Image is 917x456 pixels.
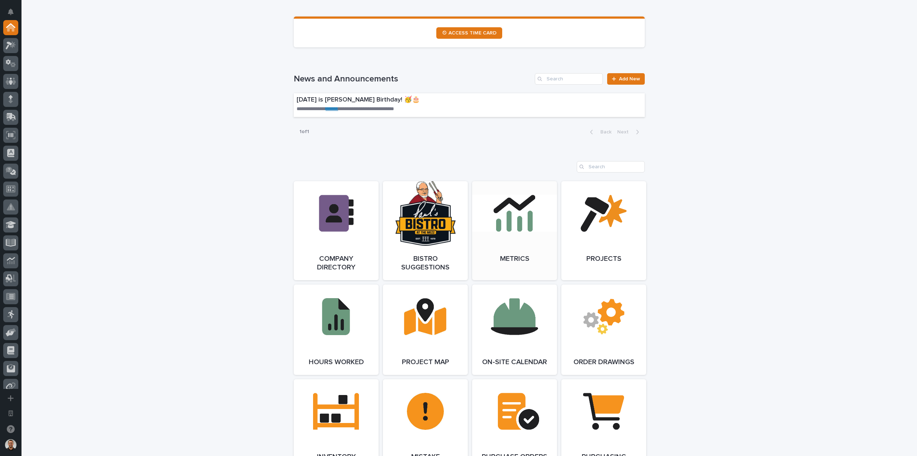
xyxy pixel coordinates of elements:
div: 🔗 [45,116,51,122]
button: Add a new app... [3,391,18,406]
a: Projects [561,181,646,280]
p: 1 of 1 [294,123,315,141]
span: Add New [619,76,640,81]
a: Metrics [472,181,557,280]
input: Search [535,73,603,85]
button: Notifications [3,4,18,19]
a: 🔗Onboarding Call [42,113,94,126]
button: Next [614,129,645,135]
button: users-avatar [3,437,18,452]
a: Add New [607,73,645,85]
a: Project Map [383,285,468,375]
p: Welcome 👋 [7,29,130,40]
button: Start new chat [122,82,130,91]
img: Stacker [7,7,21,22]
h1: News and Announcements [294,74,532,84]
button: Open support chat [3,422,18,437]
span: Help Docs [14,116,39,123]
div: Start new chat [24,80,117,87]
p: How can we help? [7,40,130,52]
div: Notifications [9,9,18,20]
a: 📖Help Docs [4,113,42,126]
span: Onboarding Call [52,116,91,123]
span: Pylon [71,133,87,138]
a: On-Site Calendar [472,285,557,375]
button: Open workspace settings [3,406,18,421]
div: 📖 [7,116,13,122]
span: Next [617,130,633,135]
div: We're offline, we will be back soon! [24,87,100,93]
a: Bistro Suggestions [383,181,468,280]
a: Order Drawings [561,285,646,375]
img: 1736555164131-43832dd5-751b-4058-ba23-39d91318e5a0 [7,80,20,93]
span: Back [596,130,611,135]
a: Hours Worked [294,285,379,375]
a: Company Directory [294,181,379,280]
p: [DATE] is [PERSON_NAME] Birthday! 🥳🎂 [297,96,546,104]
span: ⏲ ACCESS TIME CARD [442,30,496,36]
input: Search [577,161,645,173]
button: Back [584,129,614,135]
a: ⏲ ACCESS TIME CARD [436,27,502,39]
a: Powered byPylon [51,133,87,138]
